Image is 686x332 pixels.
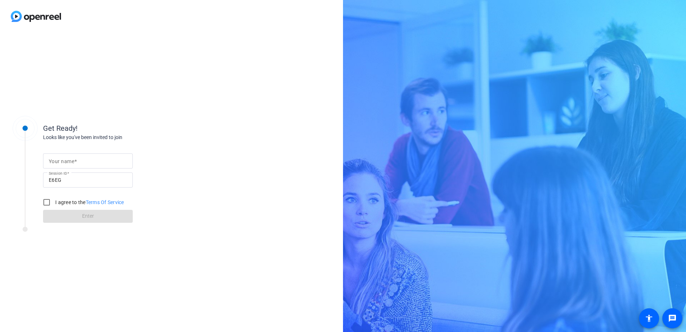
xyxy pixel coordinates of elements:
div: Looks like you've been invited to join [43,134,187,141]
mat-label: Session ID [49,171,67,175]
mat-icon: accessibility [645,314,653,323]
mat-icon: message [668,314,677,323]
a: Terms Of Service [86,199,124,205]
label: I agree to the [54,199,124,206]
mat-label: Your name [49,158,74,164]
div: Get Ready! [43,123,187,134]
